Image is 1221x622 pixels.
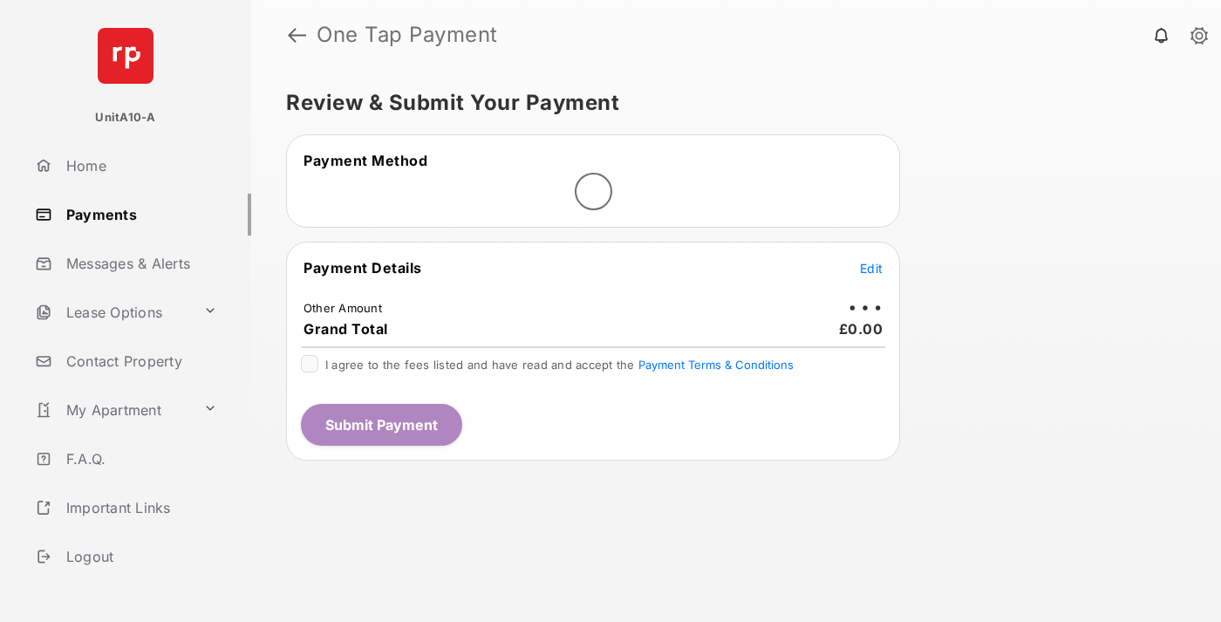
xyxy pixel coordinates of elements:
[28,145,251,187] a: Home
[317,24,498,45] strong: One Tap Payment
[301,404,462,446] button: Submit Payment
[28,194,251,236] a: Payments
[860,259,883,277] button: Edit
[28,536,251,578] a: Logout
[28,389,196,431] a: My Apartment
[286,92,1172,113] h5: Review & Submit Your Payment
[303,300,383,316] td: Other Amount
[28,243,251,284] a: Messages & Alerts
[860,261,883,276] span: Edit
[28,438,251,480] a: F.A.Q.
[839,320,883,338] span: £0.00
[98,28,153,84] img: svg+xml;base64,PHN2ZyB4bWxucz0iaHR0cDovL3d3dy53My5vcmcvMjAwMC9zdmciIHdpZHRoPSI2NCIgaGVpZ2h0PSI2NC...
[28,340,251,382] a: Contact Property
[325,358,794,372] span: I agree to the fees listed and have read and accept the
[28,291,196,333] a: Lease Options
[304,152,427,169] span: Payment Method
[304,320,388,338] span: Grand Total
[28,487,224,529] a: Important Links
[304,259,422,277] span: Payment Details
[638,358,794,372] button: I agree to the fees listed and have read and accept the
[95,109,155,126] p: UnitA10-A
